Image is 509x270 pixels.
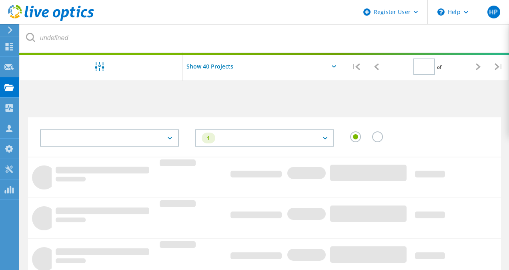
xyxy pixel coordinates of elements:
[346,52,367,81] div: |
[8,17,94,22] a: Live Optics Dashboard
[489,9,498,15] span: HP
[437,8,445,16] svg: \n
[202,133,215,143] div: 1
[437,64,441,71] span: of
[489,52,509,81] div: |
